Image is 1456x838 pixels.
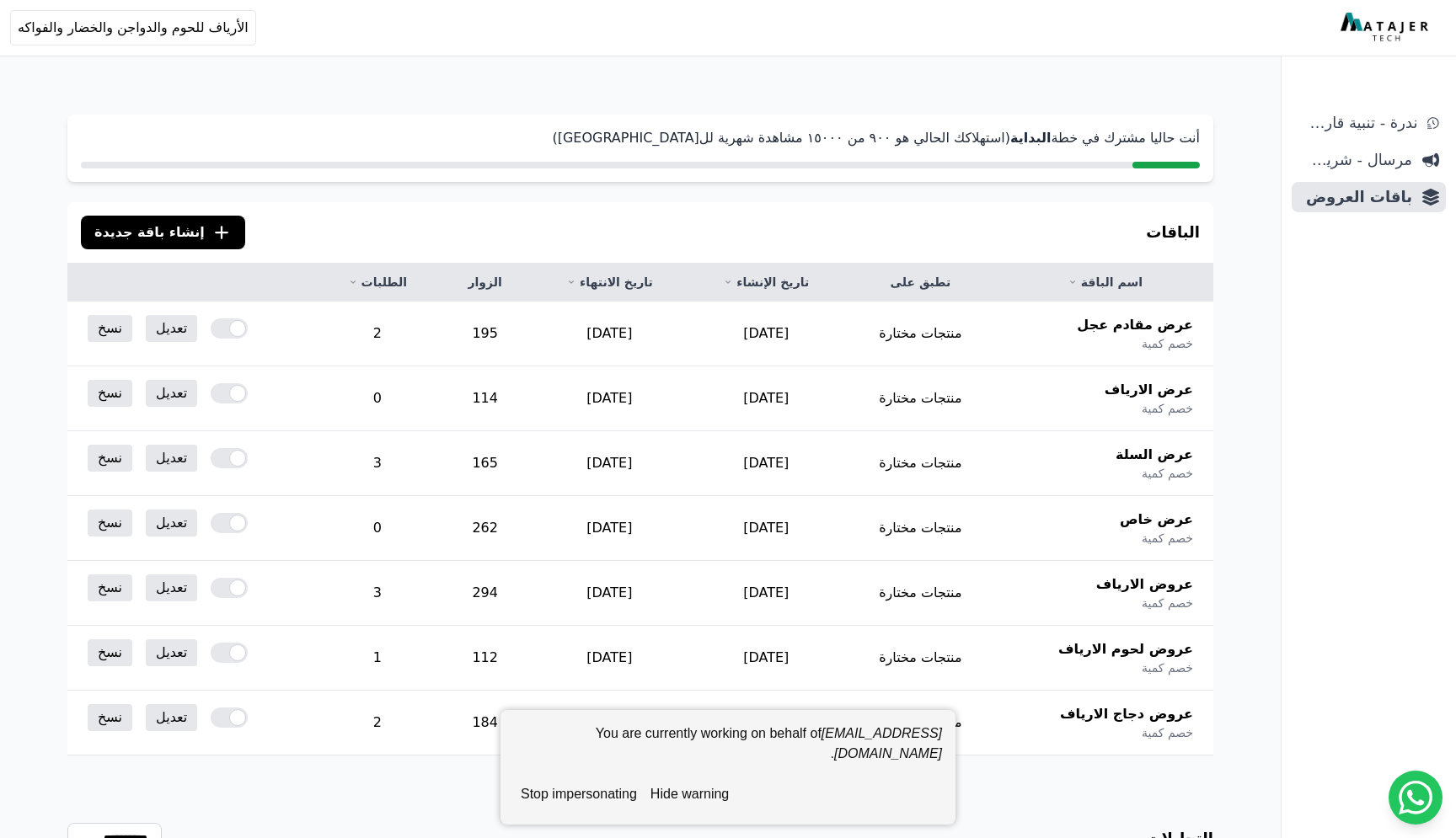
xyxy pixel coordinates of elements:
[439,431,531,496] td: 165
[316,626,439,691] td: 1
[146,639,197,666] a: تعديل
[688,302,844,366] td: [DATE]
[1341,13,1432,43] img: MatajerTech Logo
[94,222,205,243] span: إنشاء باقة جديدة
[1096,574,1193,595] span: عروض الارياف
[146,380,197,407] a: تعديل
[1010,130,1051,146] strong: البداية
[1120,510,1193,530] span: عرض خاص
[1142,595,1193,611] span: خصم كمية
[316,302,439,366] td: 2
[1142,400,1193,417] span: خصم كمية
[688,431,844,496] td: [DATE]
[1142,724,1193,741] span: خصم كمية
[1105,380,1193,400] span: عرض الارياف
[688,496,844,561] td: [DATE]
[88,510,132,536] a: نسخ
[844,496,997,561] td: منتجات مختارة
[531,302,688,366] td: [DATE]
[844,366,997,431] td: منتجات مختارة
[688,626,844,691] td: [DATE]
[844,302,997,366] td: منتجات مختارة
[439,561,531,626] td: 294
[88,704,132,731] a: نسخ
[81,216,245,249] button: إنشاء باقة جديدة
[531,561,688,626] td: [DATE]
[88,639,132,666] a: نسخ
[844,431,997,496] td: منتجات مختارة
[439,691,531,755] td: 184
[1060,704,1193,724] span: عروض دجاج الارياف
[88,315,132,342] a: نسخ
[531,691,688,755] td: [DATE]
[1142,659,1193,676] span: خصم كمية
[688,561,844,626] td: [DATE]
[316,496,439,561] td: 0
[88,574,132,601] a: نسخ
[1116,445,1193,465] span: عرض السلة
[88,445,132,472] a: نسخ
[531,496,688,561] td: [DATE]
[709,274,824,291] a: تاريخ الإنشاء
[688,366,844,431] td: [DATE]
[531,626,688,691] td: [DATE]
[439,302,531,366] td: 195
[1146,221,1200,244] h3: الباقات
[531,431,688,496] td: [DATE]
[644,777,736,811] button: hide warning
[822,726,942,761] em: [EMAIL_ADDRESS][DOMAIN_NAME]
[81,128,1200,148] p: أنت حاليا مشترك في خطة (استهلاكك الحالي هو ٩۰۰ من ١٥۰۰۰ مشاهدة شهرية لل[GEOGRAPHIC_DATA])
[439,496,531,561] td: 262
[844,264,997,302] th: تطبق على
[1077,315,1193,335] span: عرض مقادم عجل
[316,431,439,496] td: 3
[146,445,197,472] a: تعديل
[1298,185,1412,209] span: باقات العروض
[316,561,439,626] td: 3
[514,723,942,777] div: You are currently working on behalf of .
[551,274,667,291] a: تاريخ الانتهاء
[336,274,419,291] a: الطلبات
[688,691,844,755] td: [DATE]
[1017,274,1193,291] a: اسم الباقة
[316,366,439,431] td: 0
[18,18,249,38] span: الأرياف للحوم والدواجن والخضار والفواكه
[1142,335,1193,352] span: خصم كمية
[1142,465,1193,482] span: خصم كمية
[531,366,688,431] td: [DATE]
[1298,148,1412,172] span: مرسال - شريط دعاية
[844,561,997,626] td: منتجات مختارة
[146,510,197,536] a: تعديل
[88,380,132,407] a: نسخ
[316,691,439,755] td: 2
[439,626,531,691] td: 112
[844,691,997,755] td: منتجات مختارة
[1142,530,1193,547] span: خصم كمية
[439,366,531,431] td: 114
[1058,639,1193,659] span: عروض لحوم الارياف
[1298,111,1417,135] span: ندرة - تنبية قارب علي النفاذ
[10,10,256,45] button: الأرياف للحوم والدواجن والخضار والفواكه
[439,264,531,302] th: الزوار
[844,626,997,691] td: منتجات مختارة
[146,704,197,731] a: تعديل
[146,315,197,342] a: تعديل
[514,777,644,811] button: stop impersonating
[146,574,197,601] a: تعديل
